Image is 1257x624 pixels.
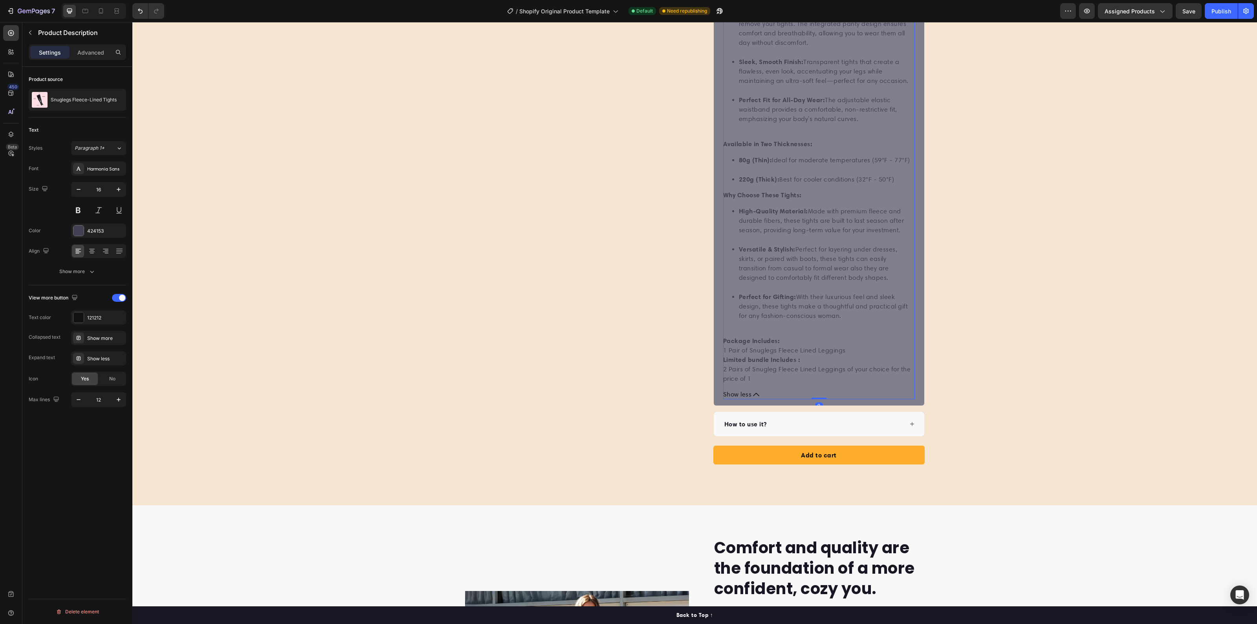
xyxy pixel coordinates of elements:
[581,424,792,442] button: Add to cart
[607,222,782,270] li: Perfect for layering under dresses, skirts, or paired with boots, these tights can easily transit...
[607,185,676,193] strong: High-Quality Material:
[1211,7,1231,15] div: Publish
[29,127,38,134] div: Text
[29,375,38,382] div: Icon
[38,28,123,37] p: Product Description
[51,6,55,16] p: 7
[667,7,707,15] span: Need republishing
[87,355,124,362] div: Show less
[87,335,124,342] div: Show more
[77,48,104,57] p: Advanced
[29,76,63,83] div: Product source
[1176,3,1202,19] button: Save
[516,7,518,15] span: /
[607,184,782,222] li: Made with premium fleece and durable fibers, these tights are built to last season after season, ...
[29,145,42,152] div: Styles
[1205,3,1238,19] button: Publish
[591,334,668,341] strong: Limited bundle Includes :
[132,22,1257,624] iframe: Design area
[29,246,51,257] div: Align
[669,428,704,438] div: Add to cart
[607,35,782,73] li: Transparent tights that create a flawless, even look, accentuating your legs while maintaining an...
[132,3,164,19] div: Undo/Redo
[29,184,49,195] div: Size
[607,73,782,111] li: The adjustable elastic waistband provides a comfortable, non-restrictive fit, emphasizing your bo...
[109,375,115,382] span: No
[87,165,124,173] div: Harmonia Sans
[56,607,99,617] div: Delete element
[29,334,60,341] div: Collapsed text
[607,74,693,82] strong: Perfect Fit for All-Day Wear:
[591,169,669,177] strong: Why Choose These Tights:
[544,589,581,597] div: Back to Top ↑
[75,145,104,152] span: Paragraph 1*
[29,264,126,279] button: Show more
[591,118,680,126] strong: Available in Two Thicknesses:
[607,134,640,142] strong: 80g (Thin):
[592,397,634,407] p: How to use it?
[607,270,782,308] li: With their luxurious feel and sleek design, these tights make a thoughtful and practical gift for...
[29,395,61,405] div: Max lines
[581,515,792,578] h2: Comfort and quality are the foundation of a more confident, cozy you.
[7,84,19,90] div: 450
[607,271,664,279] strong: Perfect for Gifting:
[51,97,117,103] p: Snuglegs Fleece-Lined Tights
[3,3,59,19] button: 7
[1230,585,1249,604] div: Open Intercom Messenger
[1098,3,1173,19] button: Assigned Products
[29,354,55,361] div: Expand text
[6,144,19,150] div: Beta
[519,7,610,15] span: Shopify Original Product Template
[591,368,782,377] button: Show less
[29,314,51,321] div: Text color
[591,315,648,323] strong: Package Includes:
[607,133,782,152] li: Ideal for moderate temperatures (59°F - 77°F)
[1105,7,1155,15] span: Assigned Products
[29,227,41,234] div: Color
[81,375,89,382] span: Yes
[607,223,663,231] strong: Versatile & Stylish:
[1182,8,1195,15] span: Save
[87,314,124,321] div: 121212
[29,606,126,618] button: Delete element
[591,368,619,377] span: Show less
[29,293,79,303] div: View more button
[607,36,671,44] strong: Sleek, Smooth Finish:
[591,343,779,360] p: 2 Pairs of Snugleg Fleece Lined Leggings of your choice for the price of 1
[607,152,782,162] li: Best for cooler conditions (32°F - 50°F)
[39,48,61,57] p: Settings
[591,325,713,332] p: 1 Pair of Snuglegs Fleece Lined Leggings
[29,165,38,172] div: Font
[683,380,691,387] div: 0
[87,228,124,235] div: 424153
[32,92,48,108] img: product feature img
[636,7,653,15] span: Default
[71,141,126,155] button: Paragraph 1*
[59,268,96,275] div: Show more
[607,153,647,161] strong: 220g (Thick):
